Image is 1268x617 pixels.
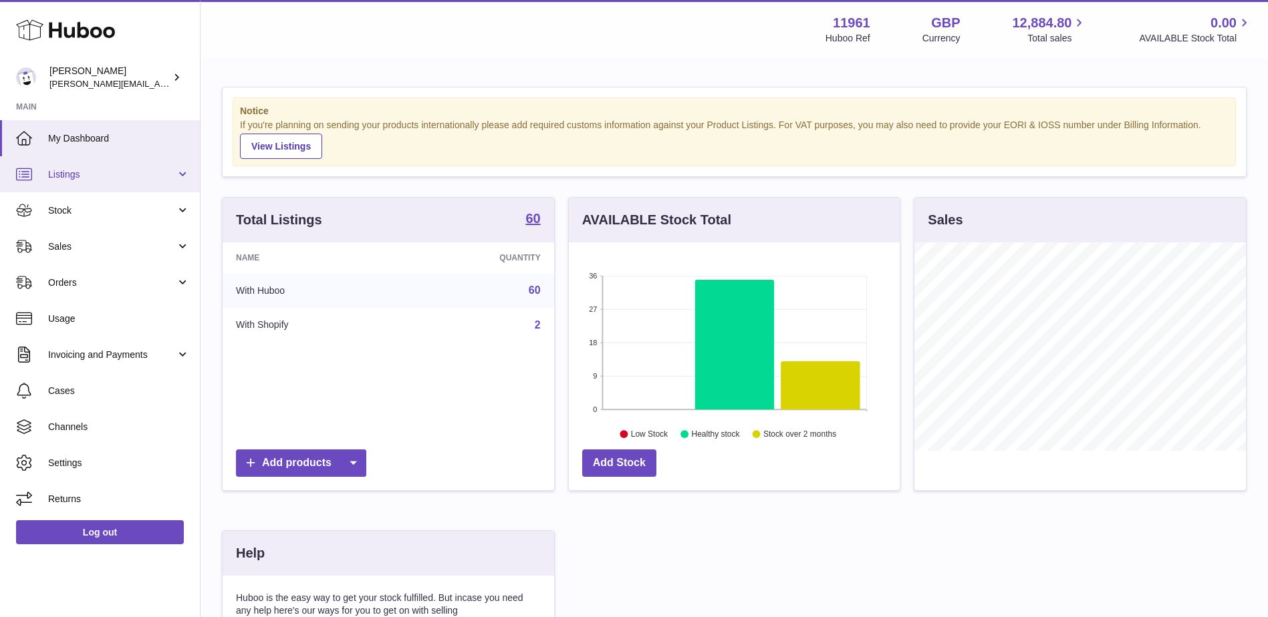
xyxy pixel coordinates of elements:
td: With Huboo [223,273,401,308]
span: Cases [48,385,190,397]
text: Healthy stock [691,429,740,439]
span: 12,884.80 [1012,14,1071,32]
h3: Sales [928,211,963,229]
th: Quantity [401,242,553,273]
text: Stock over 2 months [763,429,836,439]
a: 2 [535,319,541,331]
div: If you're planning on sending your products internationally please add required customs informati... [240,119,1229,159]
strong: GBP [931,14,960,32]
div: [PERSON_NAME] [49,65,170,90]
span: Channels [48,421,190,433]
p: Huboo is the easy way to get your stock fulfilled. But incase you need any help here's our ways f... [236,592,541,617]
span: Usage [48,313,190,325]
span: [PERSON_NAME][EMAIL_ADDRESS][DOMAIN_NAME] [49,78,268,89]
a: Add Stock [582,449,656,477]
span: AVAILABLE Stock Total [1139,32,1252,45]
a: 60 [529,284,541,296]
h3: Total Listings [236,211,322,229]
h3: AVAILABLE Stock Total [582,211,731,229]
span: Listings [48,168,176,181]
strong: 60 [525,212,540,225]
span: Settings [48,457,190,469]
text: Low Stock [631,429,668,439]
h3: Help [236,544,265,562]
text: 9 [593,372,597,380]
span: Stock [48,204,176,217]
div: Currency [922,32,961,45]
strong: Notice [240,105,1229,118]
span: Sales [48,240,176,253]
text: 18 [589,339,597,347]
text: 36 [589,272,597,280]
span: Total sales [1027,32,1087,45]
span: 0.00 [1211,14,1237,32]
th: Name [223,242,401,273]
td: With Shopify [223,308,401,343]
text: 0 [593,405,597,413]
span: Orders [48,276,176,289]
span: My Dashboard [48,132,190,145]
a: Add products [236,449,366,477]
a: Log out [16,520,184,544]
text: 27 [589,305,597,313]
a: 0.00 AVAILABLE Stock Total [1139,14,1252,45]
a: View Listings [240,134,322,159]
img: raghav@transformative.in [16,67,36,87]
a: 60 [525,212,540,228]
div: Huboo Ref [826,32,870,45]
strong: 11961 [833,14,870,32]
span: Returns [48,493,190,505]
span: Invoicing and Payments [48,349,176,361]
a: 12,884.80 Total sales [1012,14,1087,45]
